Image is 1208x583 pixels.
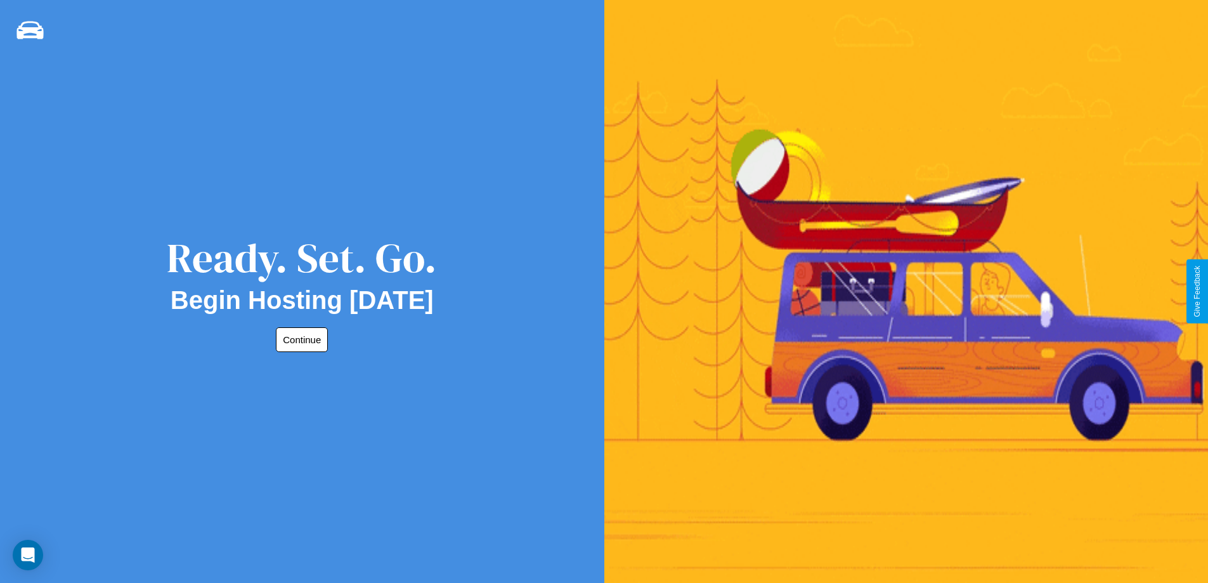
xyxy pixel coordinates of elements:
h2: Begin Hosting [DATE] [171,286,434,315]
div: Give Feedback [1193,266,1202,317]
button: Continue [276,327,328,352]
div: Ready. Set. Go. [167,230,437,286]
div: Open Intercom Messenger [13,540,43,570]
